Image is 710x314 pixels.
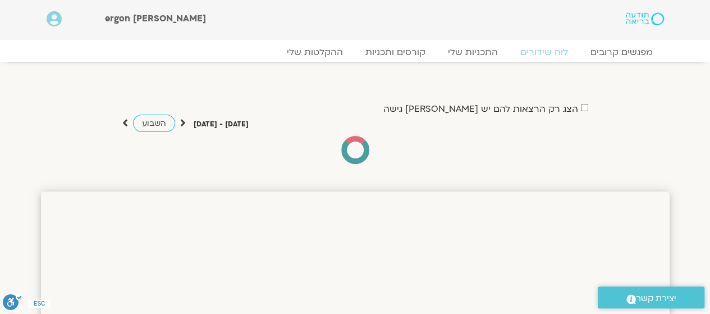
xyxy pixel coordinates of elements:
[354,47,437,58] a: קורסים ותכניות
[437,47,509,58] a: התכניות שלי
[276,47,354,58] a: ההקלטות שלי
[47,47,664,58] nav: Menu
[509,47,579,58] a: לוח שידורים
[598,286,704,308] a: יצירת קשר
[142,118,166,129] span: השבוע
[105,12,206,25] span: [PERSON_NAME] ergon
[636,291,676,306] span: יצירת קשר
[579,47,664,58] a: מפגשים קרובים
[194,119,249,130] p: [DATE] - [DATE]
[383,104,578,114] label: הצג רק הרצאות להם יש [PERSON_NAME] גישה
[133,115,175,132] a: השבוע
